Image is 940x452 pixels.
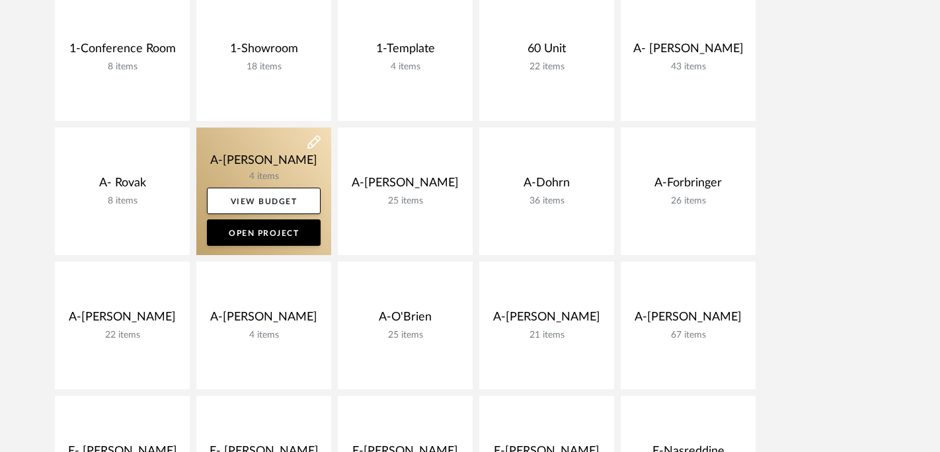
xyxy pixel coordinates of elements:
div: 21 items [490,330,604,341]
div: 1-Conference Room [65,42,179,61]
div: 22 items [65,330,179,341]
div: 43 items [631,61,745,73]
div: A-[PERSON_NAME] [207,310,321,330]
div: 22 items [490,61,604,73]
div: 1-Template [348,42,462,61]
div: 8 items [65,196,179,207]
div: 26 items [631,196,745,207]
div: A-[PERSON_NAME] [65,310,179,330]
div: A- [PERSON_NAME] [631,42,745,61]
div: A- Rovak [65,176,179,196]
div: A-Forbringer [631,176,745,196]
div: 36 items [490,196,604,207]
div: A-[PERSON_NAME] [490,310,604,330]
div: A-O'Brien [348,310,462,330]
div: A-[PERSON_NAME] [631,310,745,330]
div: 4 items [207,330,321,341]
div: 60 Unit [490,42,604,61]
div: 25 items [348,196,462,207]
div: A-[PERSON_NAME] [348,176,462,196]
div: 8 items [65,61,179,73]
div: 67 items [631,330,745,341]
div: 4 items [348,61,462,73]
div: 25 items [348,330,462,341]
div: 1-Showroom [207,42,321,61]
a: Open Project [207,219,321,246]
a: View Budget [207,188,321,214]
div: A-Dohrn [490,176,604,196]
div: 18 items [207,61,321,73]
